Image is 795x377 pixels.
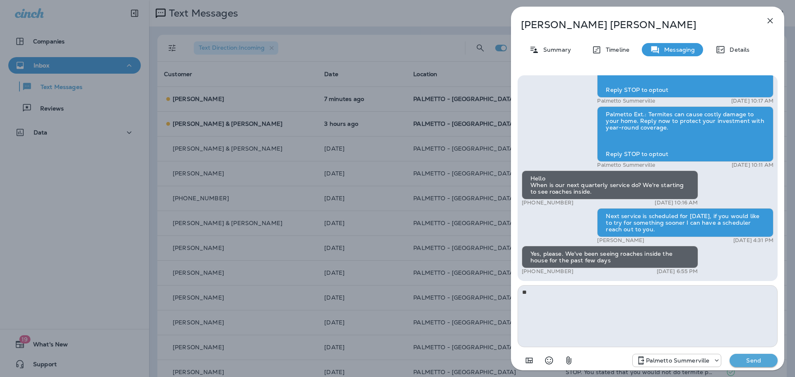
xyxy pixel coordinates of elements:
[733,237,773,244] p: [DATE] 4:31 PM
[602,46,629,53] p: Timeline
[655,199,698,206] p: [DATE] 10:16 AM
[725,46,749,53] p: Details
[521,19,747,31] p: [PERSON_NAME] [PERSON_NAME]
[522,246,698,268] div: Yes, please. We've been seeing roaches inside the house for the past few days
[660,46,695,53] p: Messaging
[522,170,698,199] div: Hello When is our next quarterly service do? We're starting to see roaches inside.
[730,354,778,367] button: Send
[522,199,573,206] p: [PHONE_NUMBER]
[732,162,773,168] p: [DATE] 10:11 AM
[597,162,655,168] p: Palmetto Summerville
[633,355,721,365] div: +1 (843) 594-2691
[657,268,698,275] p: [DATE] 6:55 PM
[597,237,644,244] p: [PERSON_NAME]
[539,46,571,53] p: Summary
[597,98,655,104] p: Palmetto Summerville
[597,106,773,162] div: Palmetto Ext.: Termites can cause costly damage to your home. Reply now to protect your investmen...
[736,357,771,364] p: Send
[646,357,710,364] p: Palmetto Summerville
[522,268,573,275] p: [PHONE_NUMBER]
[521,352,537,369] button: Add in a premade template
[541,352,557,369] button: Select an emoji
[597,208,773,237] div: Next service is scheduled for [DATE], if you would like to try for something sooner I can have a ...
[731,98,773,104] p: [DATE] 10:17 AM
